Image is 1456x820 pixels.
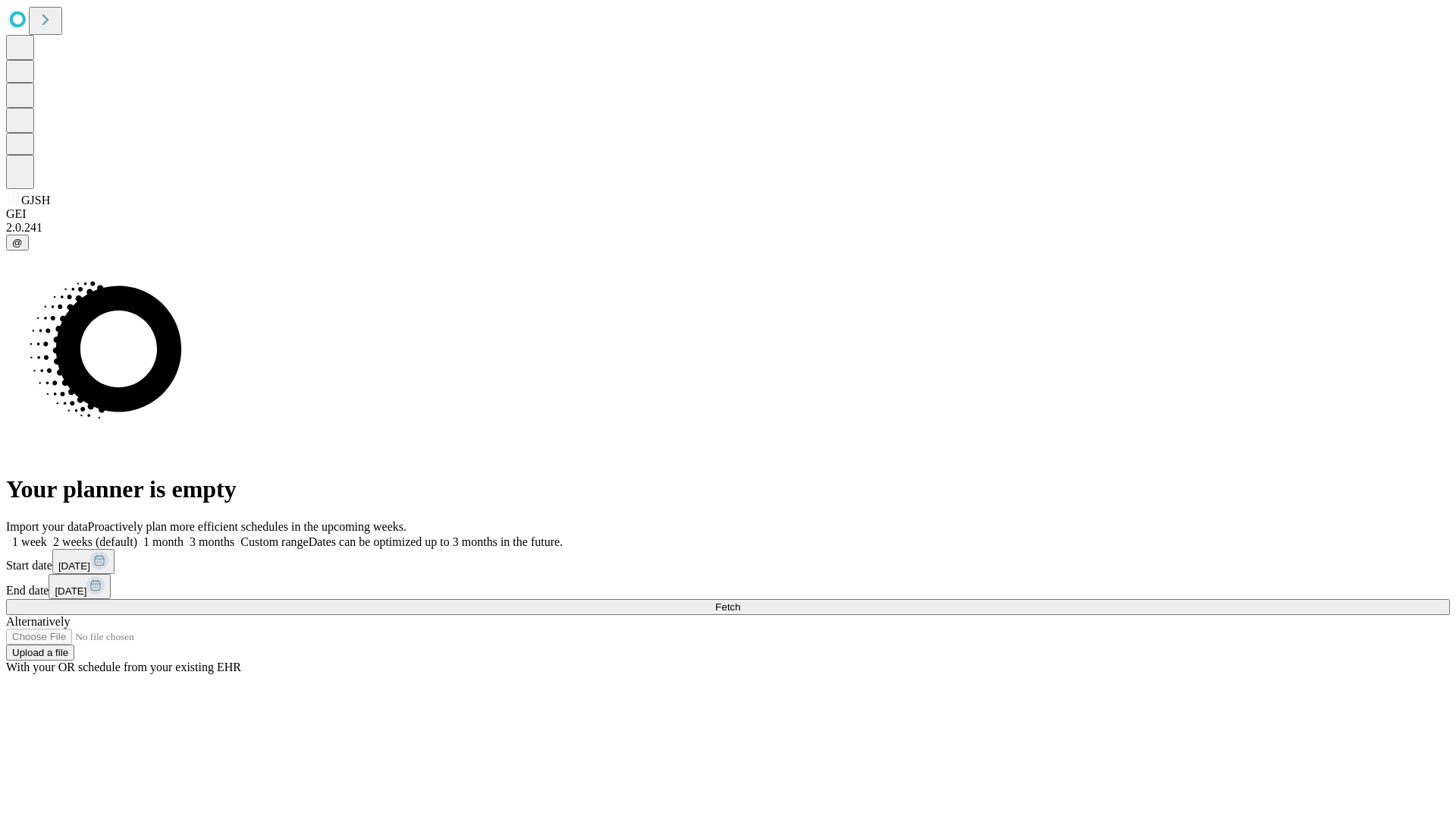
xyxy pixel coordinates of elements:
h1: Your planner is empty [6,475,1450,503]
span: 1 week [12,535,47,548]
span: 3 months [190,535,234,548]
span: 2 weeks (default) [53,535,137,548]
div: Start date [6,549,1450,574]
div: GEI [6,207,1450,221]
span: Alternatively [6,615,70,628]
span: Import your data [6,520,88,533]
span: 1 month [143,535,184,548]
span: Custom range [240,535,308,548]
span: Proactively plan more efficient schedules in the upcoming weeks. [88,520,406,533]
span: Fetch [715,601,740,613]
button: [DATE] [52,549,115,574]
button: [DATE] [49,574,111,599]
span: GJSH [21,194,50,207]
span: Dates can be optimized up to 3 months in the future. [309,535,563,548]
div: End date [6,574,1450,599]
div: 2.0.241 [6,221,1450,235]
button: Fetch [6,599,1450,615]
button: @ [6,235,29,251]
span: @ [12,237,23,248]
span: [DATE] [58,560,90,572]
span: [DATE] [55,585,86,597]
span: With your OR schedule from your existing EHR [6,661,241,673]
button: Upload a file [6,645,74,661]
